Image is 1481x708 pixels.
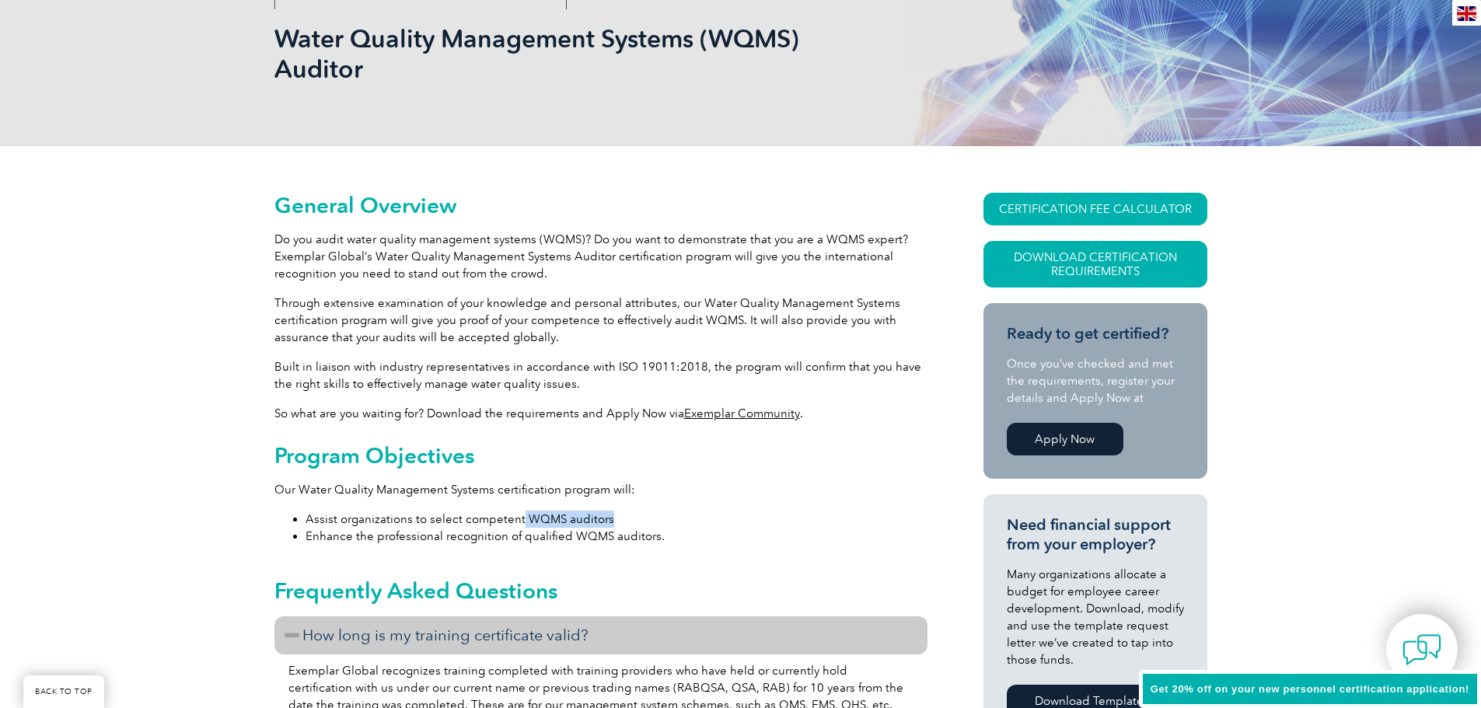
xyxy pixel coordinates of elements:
img: en [1457,6,1476,21]
img: contact-chat.png [1402,630,1441,669]
h3: How long is my training certificate valid? [274,616,927,654]
h3: Ready to get certified? [1007,324,1184,344]
span: Get 20% off on your new personnel certification application! [1151,683,1469,695]
p: Many organizations allocate a budget for employee career development. Download, modify and use th... [1007,566,1184,668]
li: Enhance the professional recognition of qualified WQMS auditors. [306,528,927,545]
h1: Water Quality Management Systems (WQMS) Auditor [274,23,871,84]
p: Do you audit water quality management systems (WQMS)? Do you want to demonstrate that you are a W... [274,231,927,282]
a: BACK TO TOP [23,675,104,708]
p: Once you’ve checked and met the requirements, register your details and Apply Now at [1007,355,1184,406]
a: Exemplar Community [684,406,800,420]
p: So what are you waiting for? Download the requirements and Apply Now via . [274,405,927,422]
h2: General Overview [274,193,927,218]
p: Built in liaison with industry representatives in accordance with ISO 19011:2018, the program wil... [274,358,927,392]
a: Apply Now [1007,423,1123,455]
a: Download Certification Requirements [983,241,1207,288]
a: CERTIFICATION FEE CALCULATOR [983,193,1207,225]
p: Our Water Quality Management Systems certification program will: [274,481,927,498]
li: Assist organizations to select competent WQMS auditors [306,511,927,528]
p: Through extensive examination of your knowledge and personal attributes, our Water Quality Manage... [274,295,927,346]
h2: Frequently Asked Questions [274,578,927,603]
h2: Program Objectives [274,443,927,468]
h3: Need financial support from your employer? [1007,515,1184,554]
